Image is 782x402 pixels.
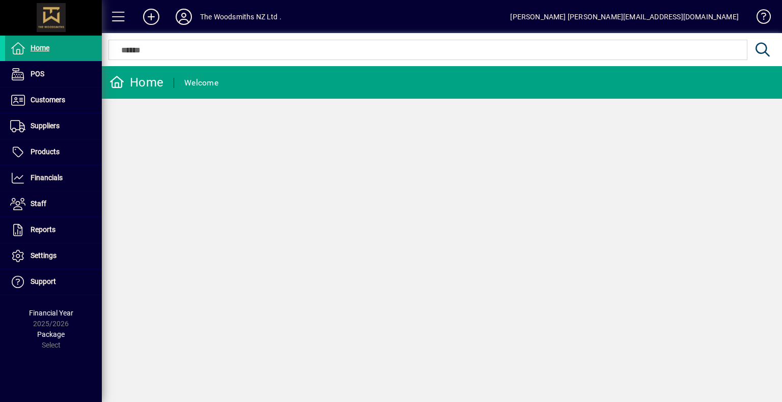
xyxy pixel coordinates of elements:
a: Settings [5,243,102,269]
a: Knowledge Base [749,2,769,35]
span: Home [31,44,49,52]
a: Suppliers [5,113,102,139]
span: Products [31,148,60,156]
div: Welcome [184,75,218,91]
div: [PERSON_NAME] [PERSON_NAME][EMAIL_ADDRESS][DOMAIN_NAME] [510,9,739,25]
span: Suppliers [31,122,60,130]
span: Reports [31,225,55,234]
div: The Woodsmiths NZ Ltd . [200,9,282,25]
a: POS [5,62,102,87]
button: Profile [167,8,200,26]
a: Reports [5,217,102,243]
a: Financials [5,165,102,191]
span: Package [37,330,65,338]
span: Settings [31,251,57,260]
a: Staff [5,191,102,217]
span: Financials [31,174,63,182]
span: Financial Year [29,309,73,317]
span: Customers [31,96,65,104]
div: Home [109,74,163,91]
span: POS [31,70,44,78]
a: Products [5,139,102,165]
a: Customers [5,88,102,113]
span: Staff [31,199,46,208]
button: Add [135,8,167,26]
a: Support [5,269,102,295]
span: Support [31,277,56,285]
